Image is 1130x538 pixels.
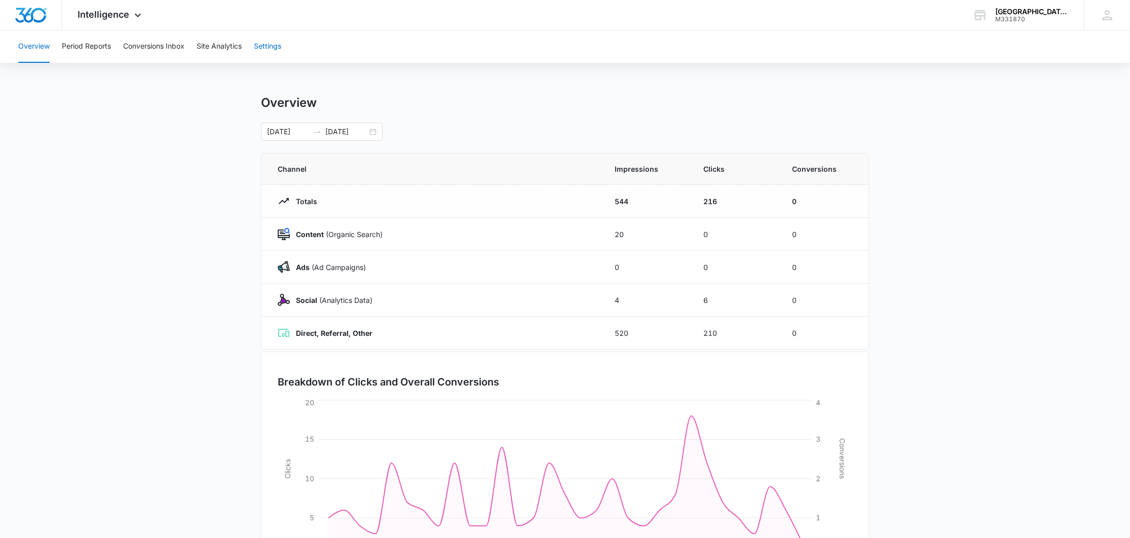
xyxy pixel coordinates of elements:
strong: Social [296,296,317,304]
tspan: Conversions [838,438,847,479]
p: (Ad Campaigns) [290,262,366,273]
span: Channel [278,164,590,174]
button: Site Analytics [197,30,242,63]
td: 0 [691,251,780,284]
td: 0 [780,251,869,284]
td: 20 [602,218,691,251]
tspan: 20 [305,398,314,407]
img: Social [278,294,290,306]
button: Overview [18,30,50,63]
img: Ads [278,261,290,273]
strong: Ads [296,263,310,272]
td: 0 [602,251,691,284]
h3: Breakdown of Clicks and Overall Conversions [278,374,499,390]
button: Settings [254,30,281,63]
td: 4 [602,284,691,317]
td: 0 [780,185,869,218]
tspan: 5 [310,513,314,522]
div: account id [995,16,1069,23]
h1: Overview [261,95,317,110]
tspan: Clicks [283,459,292,479]
span: swap-right [313,128,321,136]
span: Impressions [615,164,679,174]
td: 520 [602,317,691,350]
tspan: 4 [816,398,820,407]
td: 0 [780,284,869,317]
p: Totals [290,196,317,207]
td: 0 [780,218,869,251]
tspan: 2 [816,474,820,483]
span: Conversions [792,164,852,174]
p: (Organic Search) [290,229,383,240]
span: Intelligence [78,9,129,20]
strong: Direct, Referral, Other [296,329,372,337]
strong: Content [296,230,324,239]
tspan: 15 [305,435,314,443]
td: 544 [602,185,691,218]
span: Clicks [703,164,768,174]
td: 6 [691,284,780,317]
div: account name [995,8,1069,16]
input: Start date [267,126,309,137]
button: Conversions Inbox [123,30,184,63]
tspan: 3 [816,435,820,443]
button: Period Reports [62,30,111,63]
td: 216 [691,185,780,218]
input: End date [325,126,367,137]
td: 0 [691,218,780,251]
td: 210 [691,317,780,350]
td: 0 [780,317,869,350]
span: to [313,128,321,136]
tspan: 1 [816,513,820,522]
p: (Analytics Data) [290,295,372,305]
img: Content [278,228,290,240]
tspan: 10 [305,474,314,483]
